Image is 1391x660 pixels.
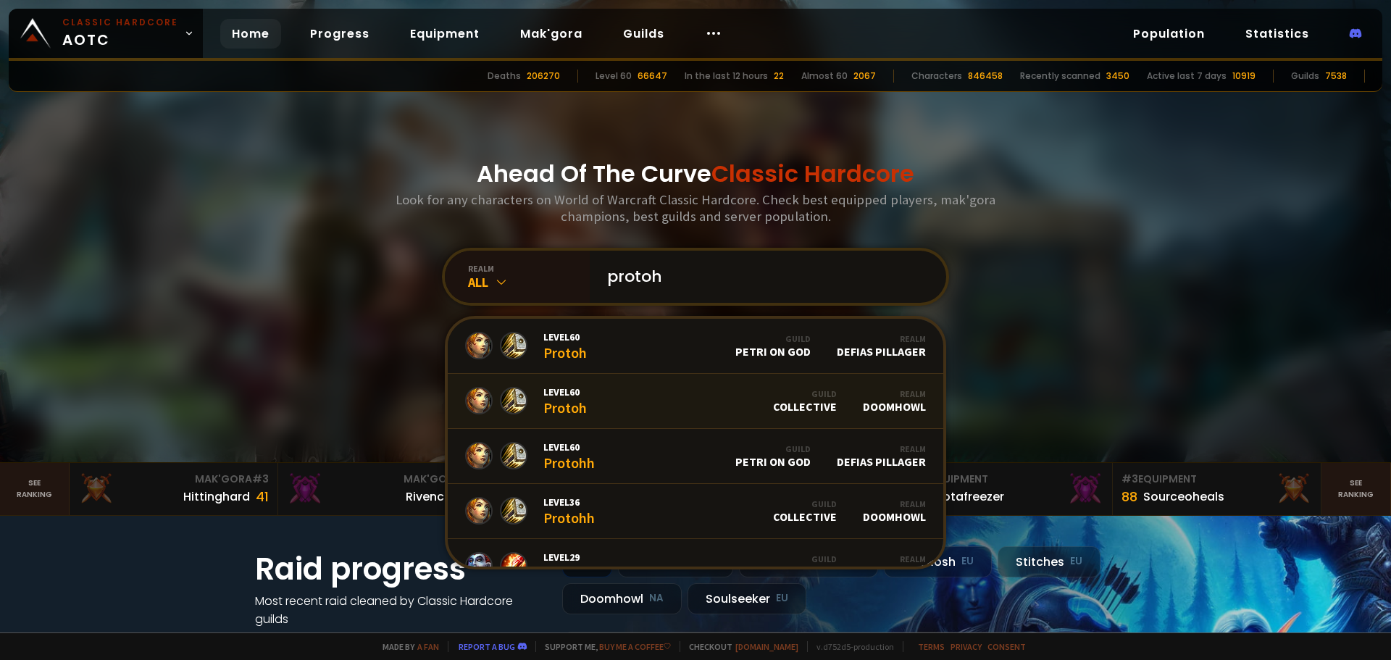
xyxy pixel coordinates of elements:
h1: Ahead Of The Curve [477,156,914,191]
div: Collective [773,498,837,524]
div: 88 [1121,487,1137,506]
a: Buy me a coffee [599,641,671,652]
a: Equipment [398,19,491,49]
div: Collective [773,388,837,414]
div: Guild [773,498,837,509]
div: 22 [774,70,784,83]
small: EU [1070,554,1082,569]
div: Doomhowl [863,498,926,524]
div: Hittinghard [183,488,250,506]
a: a fan [417,641,439,652]
div: Realm [837,333,926,344]
a: Mak'gora [509,19,594,49]
div: 41 [256,487,269,506]
span: Support me, [535,641,671,652]
a: Consent [987,641,1026,652]
a: Mak'Gora#3Hittinghard41 [70,463,278,515]
div: Mak'Gora [78,472,269,487]
a: Mak'Gora#2Rivench100 [278,463,487,515]
div: Equipment [913,472,1103,487]
div: Guilds [1291,70,1319,83]
small: EU [776,591,788,606]
div: petri on god [735,333,811,359]
a: Level36ProtohhGuildCollectiveRealmDoomhowl [448,484,943,539]
a: Home [220,19,281,49]
span: AOTC [62,16,178,51]
div: 206270 [527,70,560,83]
a: Population [1121,19,1216,49]
span: # 3 [252,472,269,486]
h4: Most recent raid cleaned by Classic Hardcore guilds [255,592,545,628]
a: Statistics [1234,19,1321,49]
span: Classic Hardcore [711,157,914,190]
div: Doomhowl [863,388,926,414]
span: Level 29 [543,551,609,564]
input: Search a character... [598,251,929,303]
div: Guild [677,554,837,564]
div: Protohh [543,496,595,527]
div: All [468,274,590,291]
small: EU [961,554,974,569]
a: Guilds [611,19,676,49]
div: Notafreezer [935,488,1004,506]
div: Soulseeker [688,583,806,614]
div: 2067 [853,70,876,83]
div: Protohmic [543,551,609,582]
span: Checkout [680,641,798,652]
span: Level 60 [543,330,587,343]
div: Realm [863,498,926,509]
a: Classic HardcoreAOTC [9,9,203,58]
a: [DOMAIN_NAME] [735,641,798,652]
a: Progress [298,19,381,49]
span: Level 36 [543,496,595,509]
div: Protohh [543,440,595,472]
h1: Raid progress [255,546,545,592]
div: 7538 [1325,70,1347,83]
div: Mak'Gora [287,472,477,487]
div: Doomhowl [562,583,682,614]
span: Made by [374,641,439,652]
div: In the last 12 hours [685,70,768,83]
small: Classic Hardcore [62,16,178,29]
div: Nek'Rosh [884,546,992,577]
div: Characters [911,70,962,83]
div: Guild [735,443,811,454]
div: Guild [735,333,811,344]
div: Guild [773,388,837,399]
a: Report a bug [459,641,515,652]
div: 3450 [1106,70,1129,83]
div: Almost 60 [801,70,848,83]
span: # 3 [1121,472,1138,486]
a: See all progress [255,629,349,646]
a: Terms [918,641,945,652]
div: Deaths [488,70,521,83]
div: 66647 [638,70,667,83]
a: #3Equipment88Sourceoheals [1113,463,1321,515]
a: Level60ProtohhGuildpetri on godRealmDefias Pillager [448,429,943,484]
span: Level 60 [543,385,587,398]
div: Level 60 [596,70,632,83]
div: Stitches [998,546,1100,577]
div: Equipment [1121,472,1312,487]
div: Defias Pillager [837,333,926,359]
a: Seeranking [1321,463,1391,515]
div: Shadow Wizard Money Gang [677,554,837,579]
a: Privacy [951,641,982,652]
span: Level 60 [543,440,595,454]
div: Realm [837,443,926,454]
div: Defias Pillager [837,443,926,469]
div: Realm [863,388,926,399]
div: 10919 [1232,70,1256,83]
a: Level60ProtohGuildpetri on godRealmDefias Pillager [448,319,943,374]
a: Level29ProtohmicGuildShadow Wizard Money GangRealmDoomhowl [448,539,943,594]
h3: Look for any characters on World of Warcraft Classic Hardcore. Check best equipped players, mak'g... [390,191,1001,225]
a: #2Equipment88Notafreezer [904,463,1113,515]
div: 846458 [968,70,1003,83]
div: Active last 7 days [1147,70,1227,83]
small: NA [649,591,664,606]
a: Level60ProtohGuildCollectiveRealmDoomhowl [448,374,943,429]
div: realm [468,263,590,274]
div: petri on god [735,443,811,469]
div: Realm [863,554,926,564]
div: Doomhowl [863,554,926,579]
